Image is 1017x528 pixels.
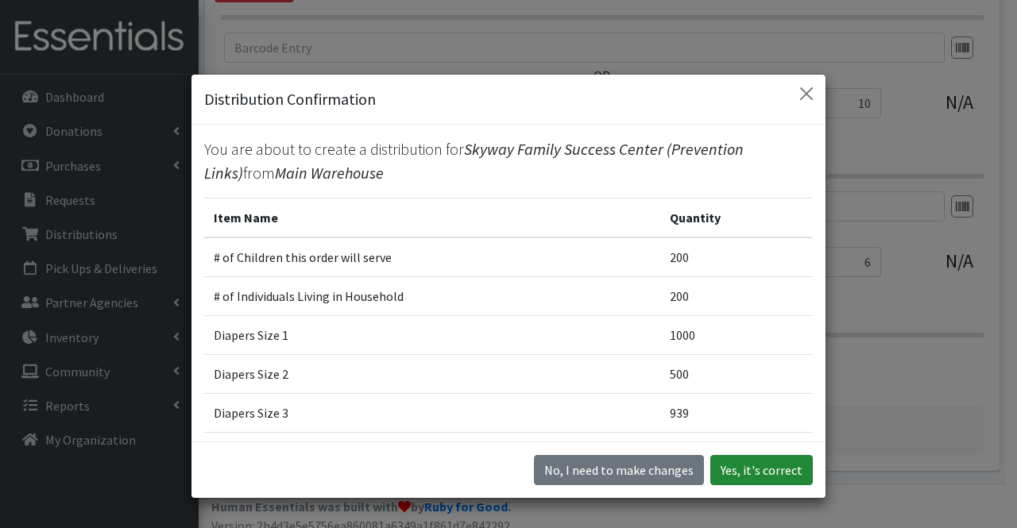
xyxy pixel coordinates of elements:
[204,137,813,185] p: You are about to create a distribution for from
[204,433,660,472] td: Diapers Size 4
[660,433,813,472] td: 500
[534,455,704,485] button: No I need to make changes
[204,316,660,355] td: Diapers Size 1
[794,81,819,106] button: Close
[275,163,384,183] span: Main Warehouse
[204,394,660,433] td: Diapers Size 3
[660,198,813,238] th: Quantity
[660,394,813,433] td: 939
[204,87,376,111] h5: Distribution Confirmation
[204,355,660,394] td: Diapers Size 2
[204,237,660,277] td: # of Children this order will serve
[660,237,813,277] td: 200
[204,139,744,183] span: Skyway Family Success Center (Prevention Links)
[660,316,813,355] td: 1000
[204,198,660,238] th: Item Name
[660,277,813,316] td: 200
[660,355,813,394] td: 500
[710,455,813,485] button: Yes, it's correct
[204,277,660,316] td: # of Individuals Living in Household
